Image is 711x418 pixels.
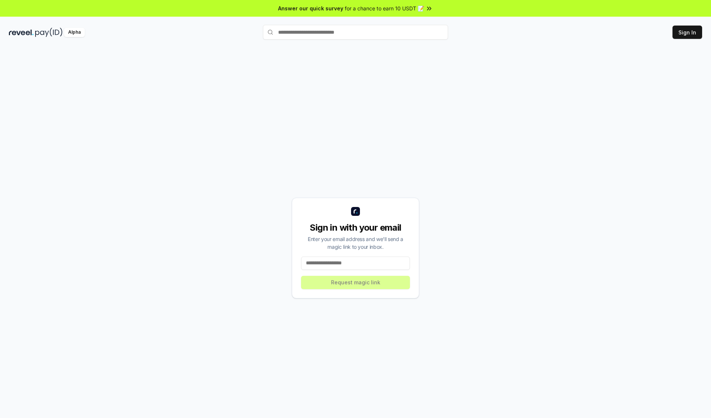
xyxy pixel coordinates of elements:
img: pay_id [35,28,63,37]
img: logo_small [351,207,360,216]
div: Sign in with your email [301,222,410,234]
button: Sign In [672,26,702,39]
span: for a chance to earn 10 USDT 📝 [345,4,424,12]
span: Answer our quick survey [278,4,343,12]
div: Alpha [64,28,85,37]
img: reveel_dark [9,28,34,37]
div: Enter your email address and we’ll send a magic link to your inbox. [301,235,410,251]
